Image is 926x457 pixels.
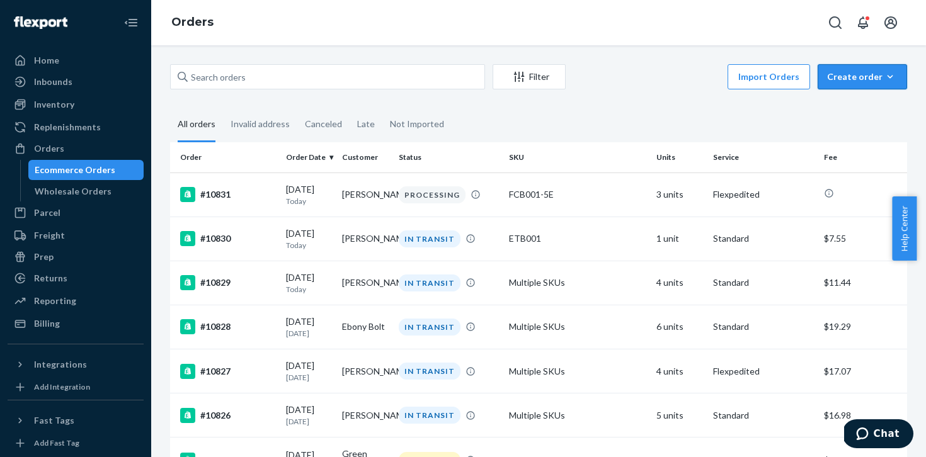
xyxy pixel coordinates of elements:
[286,284,333,295] p: Today
[493,71,565,83] div: Filter
[180,275,276,290] div: #10829
[713,188,814,201] p: Flexpedited
[180,319,276,334] div: #10828
[337,349,394,393] td: [PERSON_NAME]
[286,416,333,427] p: [DATE]
[399,230,460,247] div: IN TRANSIT
[713,365,814,378] p: Flexpedited
[286,359,333,383] div: [DATE]
[708,142,819,172] th: Service
[337,261,394,305] td: [PERSON_NAME]
[819,305,907,349] td: $19.29
[8,354,144,375] button: Integrations
[286,403,333,427] div: [DATE]
[844,419,913,451] iframe: Opens a widget where you can chat to one of our agents
[180,231,276,246] div: #10830
[8,50,144,71] a: Home
[286,372,333,383] p: [DATE]
[8,291,144,311] a: Reporting
[819,349,907,393] td: $17.07
[399,319,460,336] div: IN TRANSIT
[651,393,708,437] td: 5 units
[892,196,917,261] button: Help Center
[504,305,651,349] td: Multiple SKUs
[827,71,898,83] div: Create order
[286,183,333,206] div: [DATE]
[509,232,646,245] div: ETB001
[305,108,342,140] div: Canceled
[34,142,64,155] div: Orders
[34,381,90,392] div: Add Integration
[399,274,460,291] div: IN TRANSIT
[394,142,505,172] th: Status
[823,10,848,35] button: Open Search Box
[651,142,708,172] th: Units
[8,72,144,92] a: Inbounds
[493,64,566,89] button: Filter
[34,437,79,448] div: Add Fast Tag
[14,16,67,29] img: Flexport logo
[171,15,214,29] a: Orders
[28,181,144,201] a: Wholesale Orders
[342,152,389,162] div: Customer
[819,261,907,305] td: $11.44
[504,393,651,437] td: Multiple SKUs
[34,76,72,88] div: Inbounds
[8,225,144,245] a: Freight
[8,138,144,159] a: Orders
[281,142,338,172] th: Order Date
[8,94,144,115] a: Inventory
[170,142,281,172] th: Order
[818,64,907,89] button: Create order
[286,315,333,339] div: [DATE]
[819,217,907,261] td: $7.55
[286,328,333,339] p: [DATE]
[34,272,67,285] div: Returns
[178,108,215,142] div: All orders
[713,409,814,422] p: Standard
[399,363,460,380] div: IN TRANSIT
[504,142,651,172] th: SKU
[651,172,708,217] td: 3 units
[509,188,646,201] div: FCB001-5E
[34,317,60,330] div: Billing
[713,320,814,333] p: Standard
[161,4,224,41] ol: breadcrumbs
[118,10,144,35] button: Close Navigation
[286,196,333,206] p: Today
[180,408,276,423] div: #10826
[8,410,144,431] button: Fast Tags
[8,203,144,223] a: Parcel
[34,54,59,67] div: Home
[728,64,810,89] button: Import Orders
[286,240,333,251] p: Today
[337,393,394,437] td: [PERSON_NAME]
[504,349,651,393] td: Multiple SKUs
[819,393,907,437] td: $16.98
[8,313,144,334] a: Billing
[180,364,276,379] div: #10827
[34,229,65,242] div: Freight
[337,172,394,217] td: [PERSON_NAME]
[8,268,144,288] a: Returns
[337,305,394,349] td: Ebony Bolt
[34,358,87,371] div: Integrations
[286,227,333,251] div: [DATE]
[878,10,903,35] button: Open account menu
[337,217,394,261] td: [PERSON_NAME]
[28,160,144,180] a: Ecommerce Orders
[34,295,76,307] div: Reporting
[35,185,111,198] div: Wholesale Orders
[850,10,876,35] button: Open notifications
[34,251,54,263] div: Prep
[504,261,651,305] td: Multiple SKUs
[8,380,144,395] a: Add Integration
[170,64,485,89] input: Search orders
[8,117,144,137] a: Replenishments
[651,305,708,349] td: 6 units
[180,187,276,202] div: #10831
[34,121,101,133] div: Replenishments
[399,186,466,203] div: PROCESSING
[651,261,708,305] td: 4 units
